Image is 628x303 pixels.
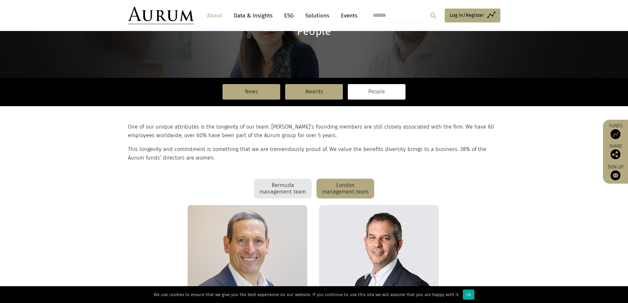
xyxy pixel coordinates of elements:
a: Data & Insights [230,10,276,22]
a: About [204,10,225,22]
a: People [348,84,405,99]
p: This longevity and commitment is something that we are tremendously proud of. We value the benefi... [128,145,499,163]
a: ESG [281,10,297,22]
div: Bermuda management team [254,179,312,198]
a: Sign up [606,164,625,180]
a: Solutions [302,10,333,22]
div: Share [606,144,625,159]
div: London management team [316,179,374,198]
a: News [223,84,280,99]
a: Log in/Register [445,9,500,22]
a: Funds [606,123,625,139]
img: Access Funds [611,129,620,139]
a: Awards [285,84,343,99]
a: Events [338,10,357,22]
span: Log in/Register [450,11,484,19]
input: Submit [427,9,440,22]
img: Aurum [128,7,194,24]
img: Sign up to our newsletter [611,170,620,180]
div: Ok [463,289,474,300]
img: Share this post [611,149,620,159]
p: One of our unique attributes is the longevity of our team. [PERSON_NAME]’s founding members are s... [128,123,499,140]
h1: People [128,25,500,38]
